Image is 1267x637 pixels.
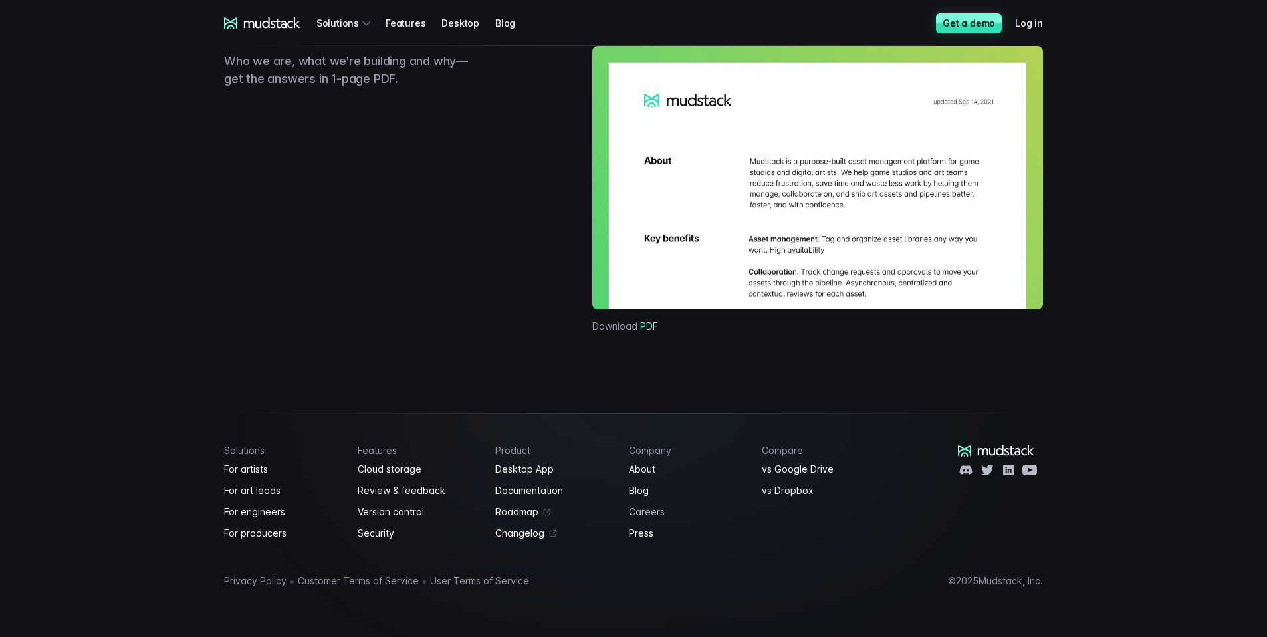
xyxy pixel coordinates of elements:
a: vs Google Drive [762,461,879,477]
div: Solutions [316,11,375,35]
a: Desktop [441,11,495,35]
a: Cloud storage [358,461,480,477]
h4: Compare [762,445,879,456]
div: © 2025 Mudstack, Inc. [948,576,1043,586]
p: Download [592,320,1043,333]
a: For producers [224,525,342,541]
a: Review & feedback [358,483,480,499]
a: PDF [640,320,658,332]
a: Version control [358,504,480,520]
a: Get a demo [936,13,1002,33]
h4: Features [358,445,480,456]
a: Documentation [495,483,613,499]
a: Desktop App [495,461,613,477]
a: Blog [629,483,747,499]
span: • [289,574,295,588]
a: mudstack logo [958,445,1034,457]
a: Press [629,525,747,541]
a: User Terms of Service [430,573,529,589]
a: Privacy Policy [224,573,287,589]
a: Careers [629,504,747,520]
h4: Company [629,445,747,456]
a: About [629,461,747,477]
a: For art leads [224,483,342,499]
p: Who we are, what we're building and why— get the answers in 1-page PDF. [224,52,470,88]
a: Roadmap [495,504,613,520]
a: For artists [224,461,342,477]
span: • [421,574,427,588]
img: mudstack company summary PDF [592,46,1043,309]
h4: Solutions [224,445,342,456]
a: For engineers [224,504,342,520]
h4: Product [495,445,613,456]
a: Blog [495,11,531,35]
a: Security [358,525,480,541]
a: Features [386,11,441,35]
a: Changelog [495,525,613,541]
a: Customer Terms of Service [298,573,419,589]
a: vs Dropbox [762,483,879,499]
a: Log in [1015,11,1059,35]
a: mudstack logo [224,17,300,29]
